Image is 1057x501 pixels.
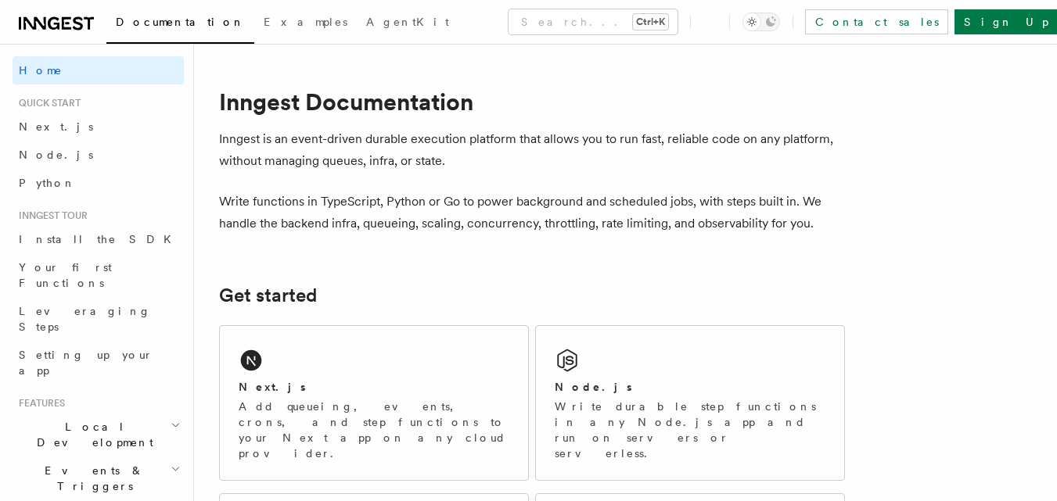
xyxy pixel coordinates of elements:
[13,56,184,84] a: Home
[13,463,171,494] span: Events & Triggers
[13,419,171,450] span: Local Development
[633,14,668,30] kbd: Ctrl+K
[13,297,184,341] a: Leveraging Steps
[742,13,780,31] button: Toggle dark mode
[19,149,93,161] span: Node.js
[13,169,184,197] a: Python
[509,9,678,34] button: Search...Ctrl+K
[264,16,347,28] span: Examples
[13,209,88,222] span: Inngest tour
[106,5,254,44] a: Documentation
[19,120,93,133] span: Next.js
[219,284,317,306] a: Get started
[13,113,184,141] a: Next.js
[13,456,184,500] button: Events & Triggers
[19,349,153,377] span: Setting up your app
[239,399,509,461] p: Add queueing, events, crons, and step functions to your Next app on any cloud provider.
[19,177,76,189] span: Python
[116,16,245,28] span: Documentation
[13,141,184,169] a: Node.js
[219,191,845,234] p: Write functions in TypeScript, Python or Go to power background and scheduled jobs, with steps bu...
[13,341,184,385] a: Setting up your app
[19,233,181,245] span: Install the SDK
[366,16,449,28] span: AgentKit
[13,225,184,253] a: Install the SDK
[19,261,112,289] span: Your first Functions
[239,379,306,395] h2: Next.js
[13,97,81,109] span: Quick start
[805,9,948,34] a: Contact sales
[219,128,845,172] p: Inngest is an event-driven durable execution platform that allows you to run fast, reliable code ...
[13,253,184,297] a: Your first Functions
[357,5,458,42] a: AgentKit
[19,63,63,78] span: Home
[19,305,151,333] span: Leveraging Steps
[555,379,632,395] h2: Node.js
[535,325,845,481] a: Node.jsWrite durable step functions in any Node.js app and run on servers or serverless.
[13,397,65,410] span: Features
[219,325,529,481] a: Next.jsAdd queueing, events, crons, and step functions to your Next app on any cloud provider.
[219,88,845,116] h1: Inngest Documentation
[13,413,184,456] button: Local Development
[555,399,825,461] p: Write durable step functions in any Node.js app and run on servers or serverless.
[254,5,357,42] a: Examples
